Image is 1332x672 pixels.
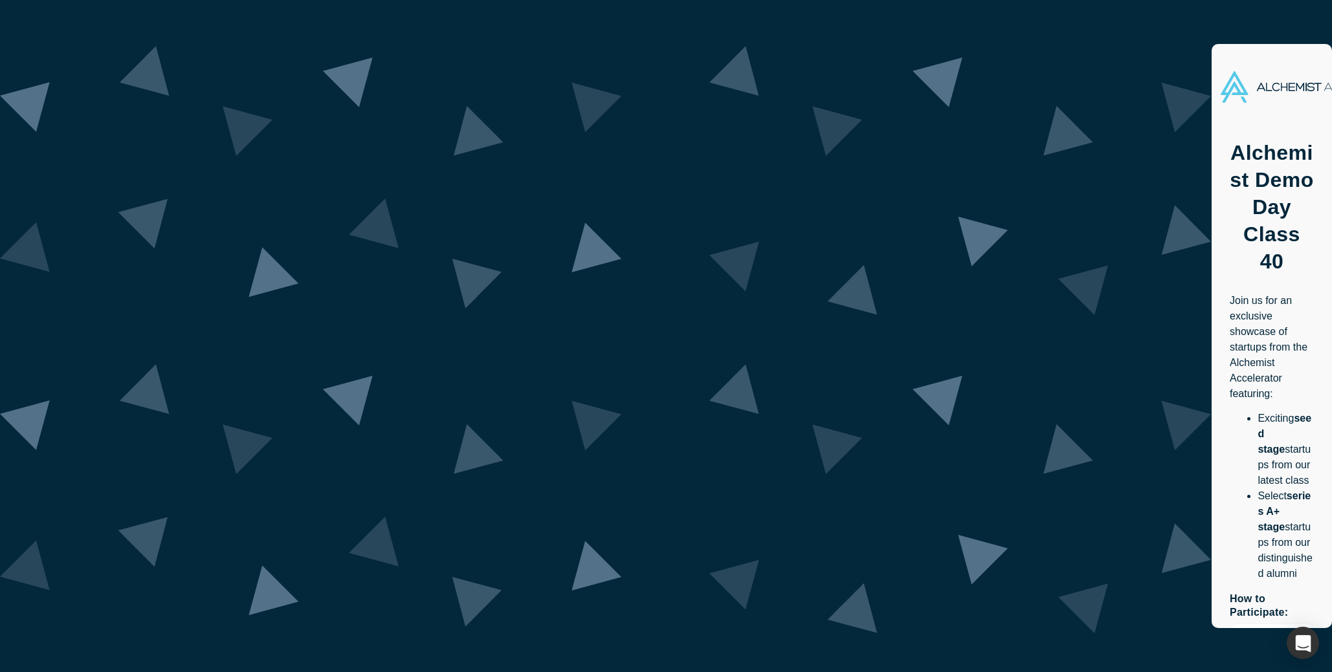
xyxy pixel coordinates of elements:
[1258,411,1314,488] li: Exciting startups from our latest class
[1258,490,1311,532] strong: series A+ stage
[1230,139,1314,275] h1: Alchemist Demo Day Class 40
[1230,593,1288,618] strong: How to Participate:
[1258,488,1314,581] li: Select startups from our distinguished alumni
[1258,413,1311,455] strong: seed stage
